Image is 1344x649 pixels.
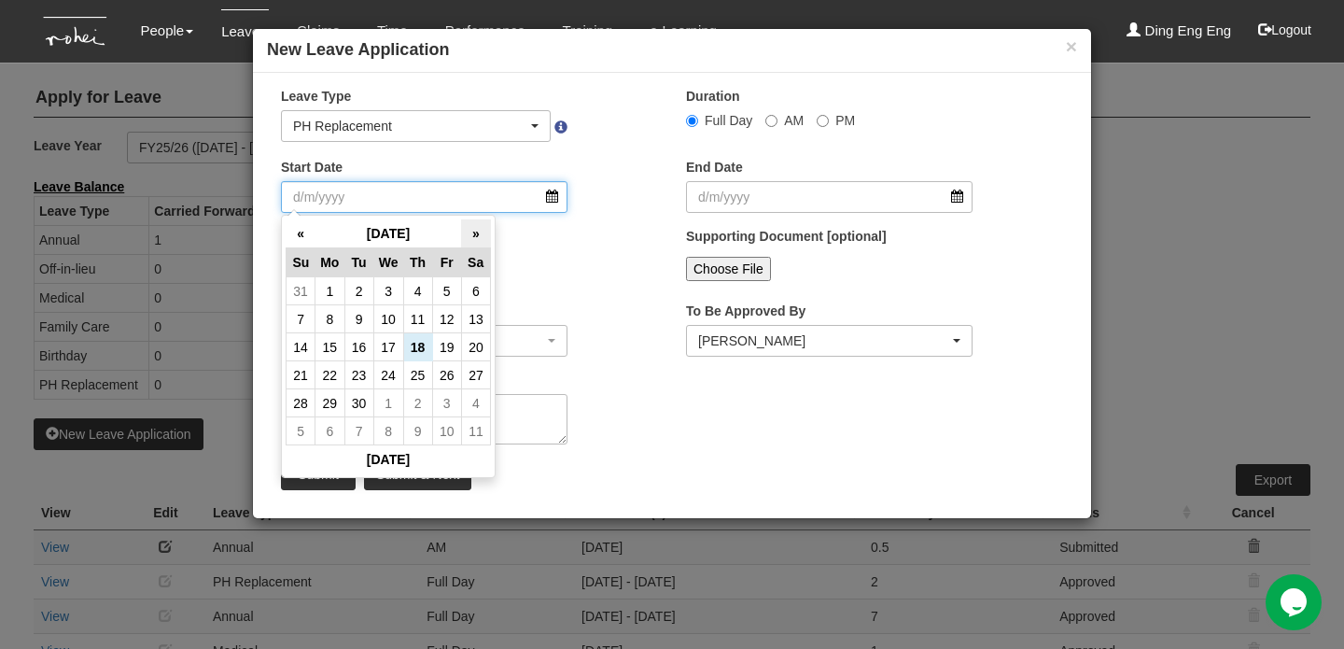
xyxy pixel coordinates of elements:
th: [DATE] [287,445,491,474]
b: New Leave Application [267,40,449,59]
td: 3 [373,277,403,305]
td: 8 [315,305,344,333]
input: Choose File [686,257,771,281]
label: Supporting Document [optional] [686,227,887,246]
td: 22 [315,361,344,389]
td: 30 [344,389,373,417]
input: d/m/yyyy [281,181,567,213]
td: 3 [432,389,461,417]
label: Start Date [281,158,343,176]
div: PH Replacement [293,117,527,135]
td: 29 [315,389,344,417]
td: 24 [373,361,403,389]
td: 7 [344,417,373,445]
td: 10 [373,305,403,333]
th: Tu [344,248,373,277]
th: Su [287,248,315,277]
button: PH Replacement [281,110,551,142]
td: 1 [373,389,403,417]
td: 4 [403,277,432,305]
td: 20 [461,333,490,361]
td: 27 [461,361,490,389]
label: Leave Type [281,87,351,106]
td: 26 [432,361,461,389]
td: 14 [287,333,315,361]
label: Duration [686,87,740,106]
td: 2 [403,389,432,417]
button: Wen-Wei Chiang [686,325,973,357]
td: 1 [315,277,344,305]
button: × [1066,36,1077,56]
td: 6 [315,417,344,445]
td: 19 [432,333,461,361]
td: 6 [461,277,490,305]
td: 28 [287,389,315,417]
input: d/m/yyyy [686,181,973,213]
td: 5 [432,277,461,305]
td: 13 [461,305,490,333]
label: To Be Approved By [686,302,805,320]
td: 12 [432,305,461,333]
th: We [373,248,403,277]
td: 9 [403,417,432,445]
td: 7 [287,305,315,333]
td: 31 [287,277,315,305]
div: [PERSON_NAME] [698,332,949,350]
th: Sa [461,248,490,277]
td: 25 [403,361,432,389]
label: End Date [686,158,743,176]
th: » [461,219,490,248]
td: 2 [344,277,373,305]
td: 18 [403,333,432,361]
span: Full Day [705,113,752,128]
td: 23 [344,361,373,389]
td: 9 [344,305,373,333]
span: PM [835,113,855,128]
th: Mo [315,248,344,277]
th: Fr [432,248,461,277]
iframe: chat widget [1266,574,1325,630]
td: 10 [432,417,461,445]
td: 4 [461,389,490,417]
span: AM [784,113,804,128]
td: 17 [373,333,403,361]
th: [DATE] [315,219,462,248]
td: 16 [344,333,373,361]
td: 15 [315,333,344,361]
td: 5 [287,417,315,445]
th: Th [403,248,432,277]
th: « [287,219,315,248]
td: 8 [373,417,403,445]
td: 11 [461,417,490,445]
td: 11 [403,305,432,333]
td: 21 [287,361,315,389]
